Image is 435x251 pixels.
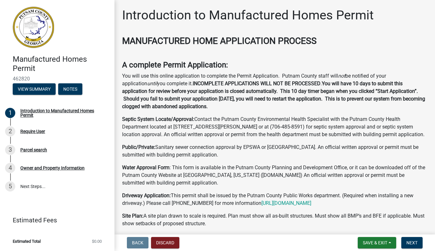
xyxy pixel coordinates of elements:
[13,55,109,73] h4: Manufactured Homes Permit
[261,200,311,206] a: [URL][DOMAIN_NAME]
[193,80,321,87] strong: INCOMPLETE APPLICATIONS WILL NOT BE PROCESSED
[122,116,194,122] strong: Septic System Locate/Approval:
[401,237,423,248] button: Next
[122,164,156,171] strong: Water Approval
[151,237,179,248] button: Discard
[58,87,82,92] wm-modal-confirm: Notes
[358,237,396,248] button: Save & Exit
[122,72,427,110] p: You will use this online application to complete the Permit Application. Putnam County staff will...
[5,163,15,173] div: 4
[13,7,54,48] img: Putnam County, Georgia
[58,83,82,95] button: Notes
[92,239,102,243] span: $0.00
[122,8,374,23] h1: Introduction to Manufactured Homes Permit
[147,80,157,87] i: until
[132,240,143,245] span: Back
[20,108,104,117] div: Introduction to Manufactured Homes Permit
[122,36,317,46] strong: MANUFACTURED HOME APPLICATION PROCESS
[5,181,15,192] div: 5
[5,108,15,118] div: 1
[363,240,387,245] span: Save & Exit
[122,164,427,187] p: : This form is available in the Putnam County Planning and Development Office, or it can be downl...
[122,192,427,207] p: This permit shall be issued by the Putnam County Public Works department. (Required when installi...
[20,129,45,134] div: Require User
[122,143,427,159] p: Sanitary sewer connection approval by EPSWA or [GEOGRAPHIC_DATA]. An official written approval or...
[13,239,41,243] span: Estimated Total
[20,166,85,170] div: Owner and Property Information
[122,192,171,199] strong: Driveway Application:
[5,145,15,155] div: 3
[158,164,169,171] strong: Form
[20,148,47,152] div: Parcel search
[122,213,143,219] strong: Site Plan:
[127,237,148,248] button: Back
[338,73,345,79] i: not
[122,115,427,138] p: Contact the Putnam County Environmental Health Specialist with the Putnam County Health Departmen...
[13,83,56,95] button: View Summary
[13,76,102,82] span: 462820
[5,214,104,227] a: Estimated Fees
[122,60,228,69] strong: A complete Permit Application:
[5,126,15,136] div: 2
[122,144,155,150] strong: Public/Private:
[13,87,56,92] wm-modal-confirm: Summary
[122,212,427,227] p: A site plan drawn to scale is required. Plan must show all as-built structures. Must show all BMP...
[406,240,418,245] span: Next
